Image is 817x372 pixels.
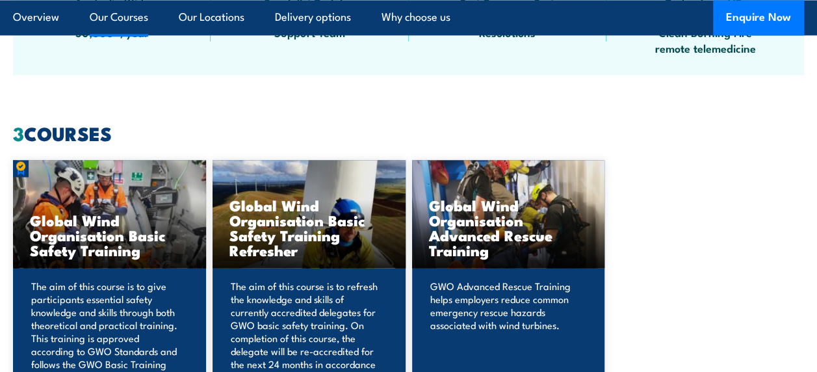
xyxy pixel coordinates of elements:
h2: COURSES [13,124,804,141]
h3: Global Wind Organisation Advanced Rescue Training [429,197,588,257]
h3: Global Wind Organisation Basic Safety Training Refresher [229,197,389,257]
h3: Global Wind Organisation Basic Safety Training [30,212,189,257]
strong: 3 [13,118,24,147]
